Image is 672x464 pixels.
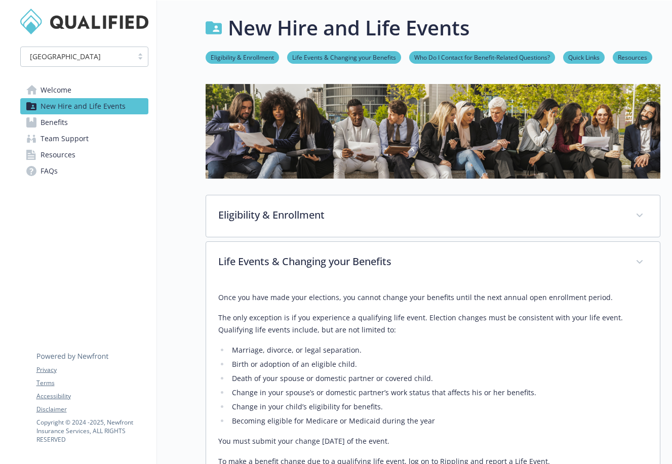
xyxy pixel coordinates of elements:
a: Welcome [20,82,148,98]
li: Death of your spouse or domestic partner or covered child. [229,372,648,385]
h1: New Hire and Life Events [228,13,469,43]
div: Eligibility & Enrollment [206,195,660,237]
a: Team Support [20,131,148,147]
span: Team Support [41,131,89,147]
a: Benefits [20,114,148,131]
a: Disclaimer [36,405,148,414]
a: Quick Links [563,52,605,62]
p: Once you have made your elections, you cannot change your benefits until the next annual open enr... [218,291,648,304]
li: Becoming eligible for Medicare or Medicaid during the year [229,415,648,427]
p: The only exception is if you experience a qualifying life event. Election changes must be consist... [218,312,648,336]
a: FAQs [20,163,148,179]
p: Copyright © 2024 - 2025 , Newfront Insurance Services, ALL RIGHTS RESERVED [36,418,148,444]
a: Resources [20,147,148,163]
a: Who Do I Contact for Benefit-Related Questions? [409,52,555,62]
span: New Hire and Life Events [41,98,126,114]
li: Birth or adoption of an eligible child. [229,358,648,370]
a: Resources [613,52,652,62]
a: New Hire and Life Events [20,98,148,114]
span: [GEOGRAPHIC_DATA] [30,51,101,62]
a: Privacy [36,365,148,374]
a: Terms [36,378,148,388]
img: new hire page banner [206,84,660,179]
span: Welcome [41,82,71,98]
a: Eligibility & Enrollment [206,52,279,62]
p: Life Events & Changing your Benefits [218,254,623,269]
span: Resources [41,147,75,163]
li: Marriage, divorce, or legal separation. [229,344,648,356]
span: [GEOGRAPHIC_DATA] [26,51,128,62]
p: You must submit your change [DATE] of the event. [218,435,648,447]
a: Life Events & Changing your Benefits [287,52,401,62]
li: Change in your spouse’s or domestic partner’s work status that affects his or her benefits. [229,387,648,399]
span: Benefits [41,114,68,131]
div: Life Events & Changing your Benefits [206,242,660,283]
a: Accessibility [36,392,148,401]
span: FAQs [41,163,58,179]
p: Eligibility & Enrollment [218,207,623,223]
li: Change in your child’s eligibility for benefits. [229,401,648,413]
